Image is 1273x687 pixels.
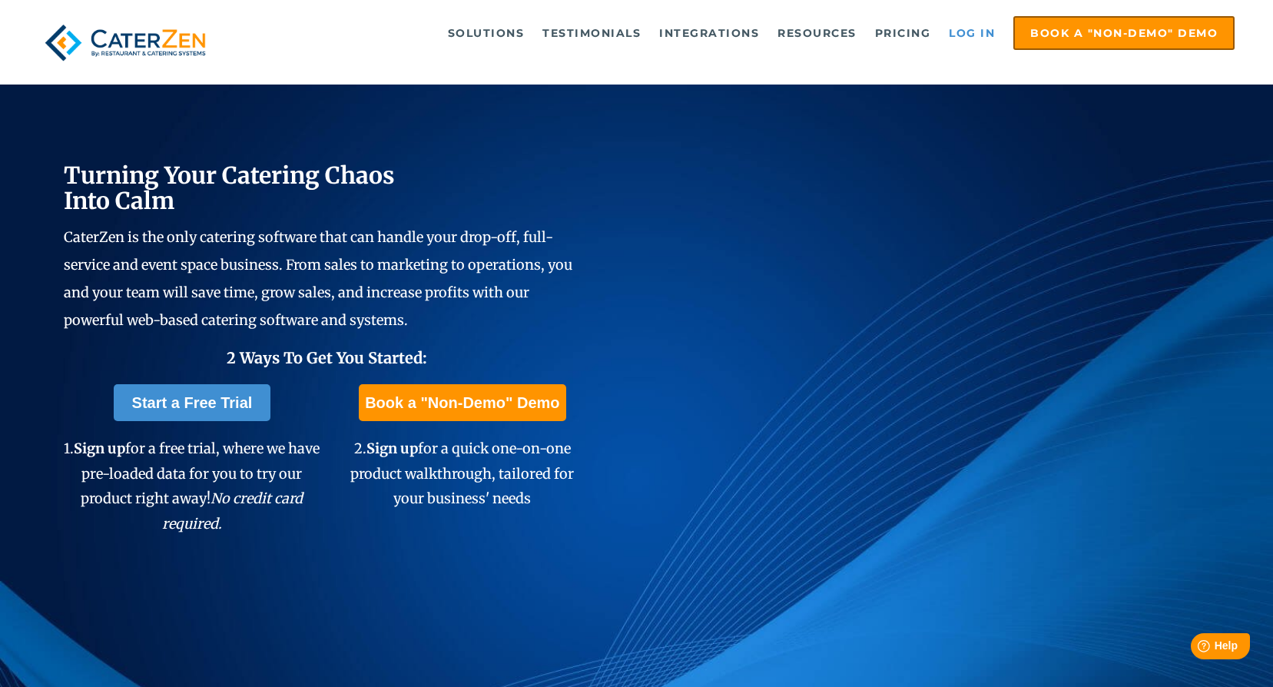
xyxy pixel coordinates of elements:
a: Book a "Non-Demo" Demo [1013,16,1235,50]
span: 2. for a quick one-on-one product walkthrough, tailored for your business' needs [350,440,574,507]
a: Resources [770,18,864,48]
a: Log in [941,18,1003,48]
a: Pricing [867,18,939,48]
div: Navigation Menu [243,16,1235,50]
span: Turning Your Catering Chaos Into Calm [64,161,395,215]
a: Book a "Non-Demo" Demo [359,384,565,421]
em: No credit card required. [162,490,303,532]
a: Start a Free Trial [114,384,271,421]
span: 2 Ways To Get You Started: [227,348,427,367]
span: 1. for a free trial, where we have pre-loaded data for you to try our product right away! [64,440,320,532]
span: CaterZen is the only catering software that can handle your drop-off, full-service and event spac... [64,228,572,329]
span: Sign up [366,440,418,457]
img: caterzen [38,16,212,69]
a: Solutions [440,18,532,48]
a: Integrations [651,18,767,48]
iframe: Help widget launcher [1136,627,1256,670]
span: Sign up [74,440,125,457]
a: Testimonials [535,18,648,48]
